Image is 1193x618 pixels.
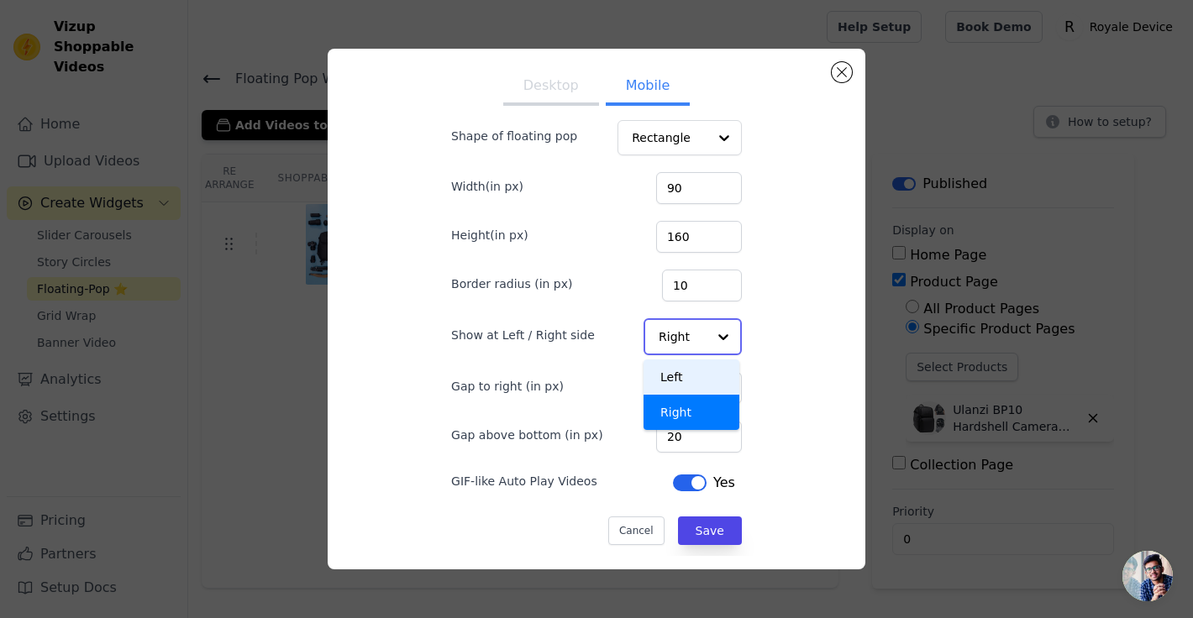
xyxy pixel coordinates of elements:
label: Gap above bottom (in px) [451,427,603,443]
label: Width(in px) [451,178,523,195]
button: Mobile [606,69,690,106]
div: Left [644,359,739,395]
a: Open chat [1122,551,1173,601]
label: Height(in px) [451,227,528,244]
label: Show at Left / Right side [451,327,595,343]
button: Desktop [503,69,599,106]
label: GIF-like Auto Play Videos [451,473,597,490]
label: Border radius (in px) [451,275,572,292]
button: Cancel [608,516,665,545]
label: Gap to right (in px) [451,378,564,395]
div: Right [644,395,739,430]
button: Close modal [832,62,852,82]
button: Save [678,516,742,545]
label: Shape of floating pop [451,128,577,144]
span: Yes [713,473,735,493]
